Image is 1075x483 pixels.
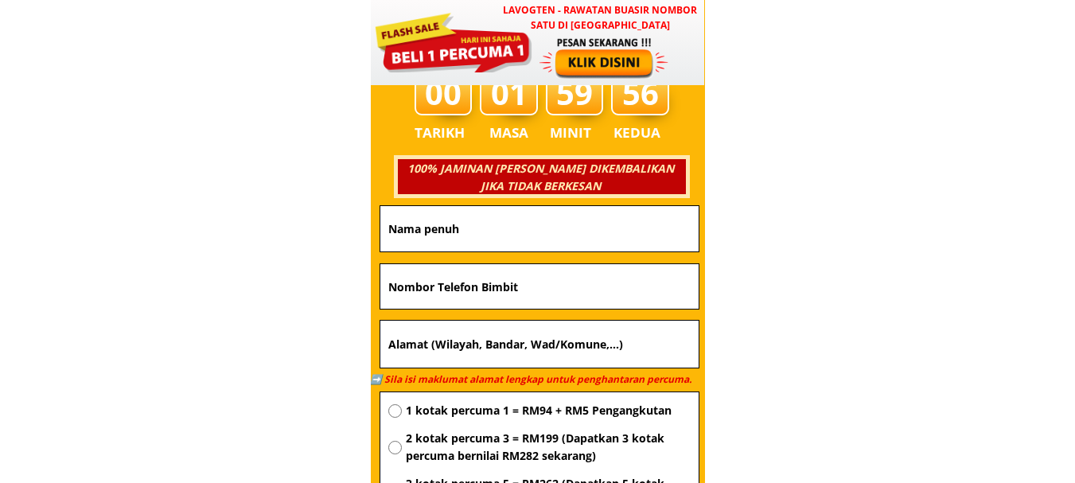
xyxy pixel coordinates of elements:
h3: LAVOGTEN - Rawatan Buasir Nombor Satu di [GEOGRAPHIC_DATA] [496,2,704,33]
span: 1 kotak percuma 1 = RM94 + RM5 Pengangkutan [406,402,691,419]
h3: TARIKH [415,122,481,144]
h3: KEDUA [613,122,665,144]
h3: 100% JAMINAN [PERSON_NAME] DIKEMBALIKAN JIKA TIDAK BERKESAN [395,160,685,196]
span: 2 kotak percuma 3 = RM199 (Dapatkan 3 kotak percuma bernilai RM282 sekarang) [406,430,691,465]
input: Nama penuh [384,206,695,251]
h3: ➡️ Sila isi maklumat alamat lengkap untuk penghantaran percuma. [370,372,699,387]
input: Nombor Telefon Bimbit [384,264,695,309]
input: Alamat (Wilayah, Bandar, Wad/Komune,...) [384,321,695,368]
h3: MINIT [550,122,598,144]
h3: MASA [482,122,536,144]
